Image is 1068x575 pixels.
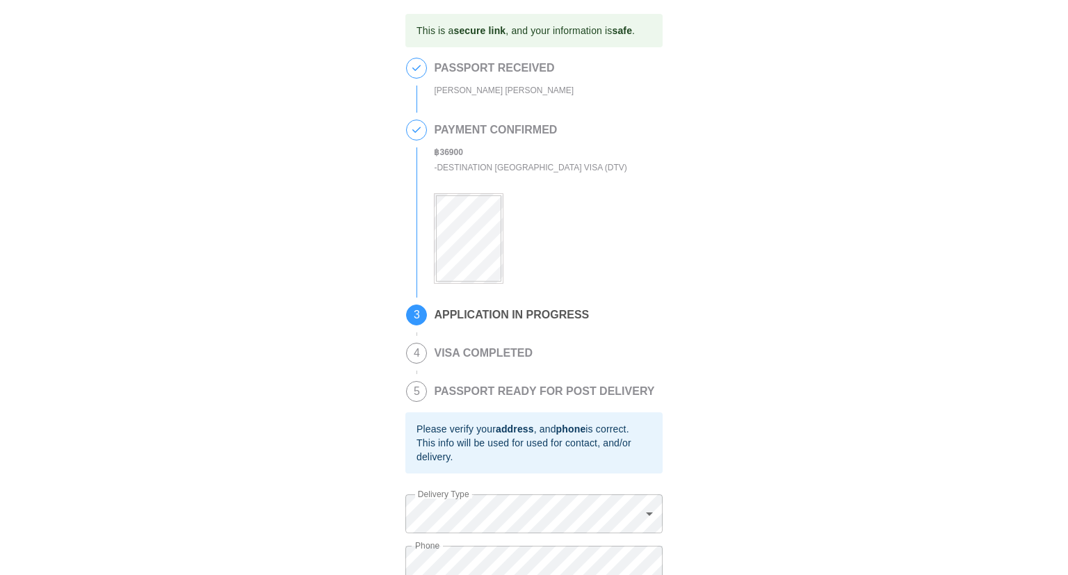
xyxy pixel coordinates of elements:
span: 1 [407,58,426,78]
div: - Destination [GEOGRAPHIC_DATA] Visa (DTV) [434,160,626,176]
span: 5 [407,382,426,401]
b: address [496,423,534,435]
b: phone [556,423,586,435]
div: This info will be used for used for contact, and/or delivery. [416,436,652,464]
div: This is a , and your information is . [416,18,635,43]
h2: PAYMENT CONFIRMED [434,124,626,136]
div: Please verify your , and is correct. [416,422,652,436]
div: [PERSON_NAME] [PERSON_NAME] [434,83,574,99]
h2: VISA COMPLETED [434,347,533,359]
h2: PASSPORT READY FOR POST DELIVERY [434,385,654,398]
h2: APPLICATION IN PROGRESS [434,309,589,321]
h2: PASSPORT RECEIVED [434,62,574,74]
span: 3 [407,305,426,325]
b: safe [612,25,632,36]
b: ฿ 36900 [434,147,462,157]
b: secure link [453,25,505,36]
span: 4 [407,343,426,363]
span: 2 [407,120,426,140]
